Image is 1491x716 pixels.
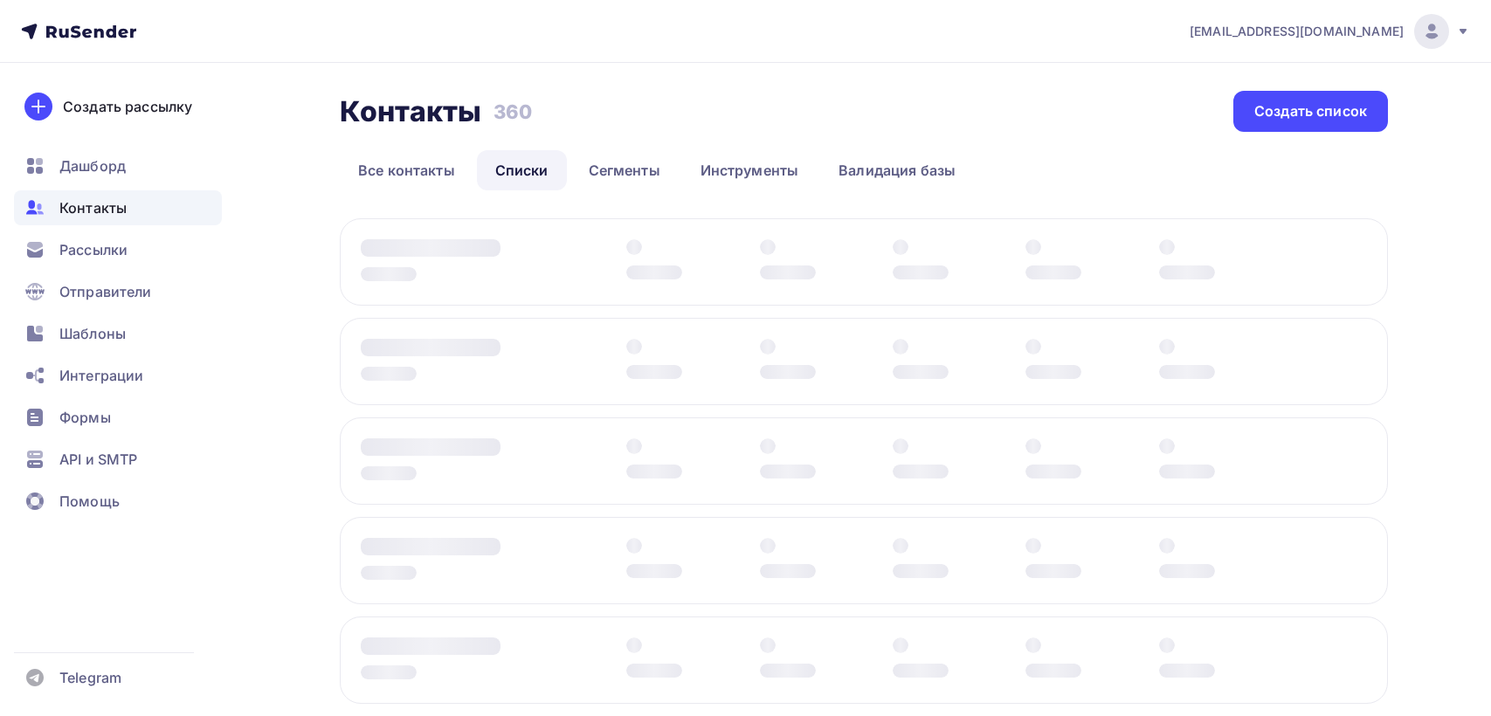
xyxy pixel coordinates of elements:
span: Формы [59,407,111,428]
a: Инструменты [682,150,818,190]
a: Дашборд [14,148,222,183]
span: API и SMTP [59,449,137,470]
h3: 360 [494,100,532,124]
a: Списки [477,150,567,190]
span: Отправители [59,281,152,302]
a: Рассылки [14,232,222,267]
div: Создать список [1254,101,1367,121]
a: Формы [14,400,222,435]
span: Шаблоны [59,323,126,344]
a: Шаблоны [14,316,222,351]
div: Создать рассылку [63,96,192,117]
span: Telegram [59,667,121,688]
span: Контакты [59,197,127,218]
span: Дашборд [59,155,126,176]
a: Контакты [14,190,222,225]
span: Интеграции [59,365,143,386]
a: [EMAIL_ADDRESS][DOMAIN_NAME] [1190,14,1470,49]
a: Сегменты [570,150,679,190]
a: Отправители [14,274,222,309]
span: Рассылки [59,239,128,260]
span: Помощь [59,491,120,512]
span: [EMAIL_ADDRESS][DOMAIN_NAME] [1190,23,1404,40]
a: Валидация базы [820,150,974,190]
a: Все контакты [340,150,473,190]
h2: Контакты [340,94,481,129]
